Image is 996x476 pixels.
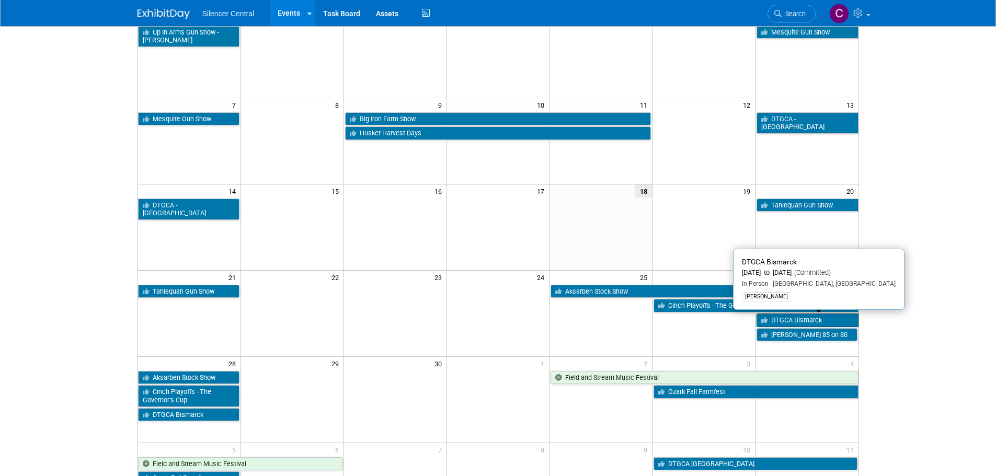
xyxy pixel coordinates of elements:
a: [PERSON_NAME] 85 on 80 [757,328,857,342]
span: 24 [536,271,549,284]
img: ExhibitDay [138,9,190,19]
img: Cade Cox [829,4,849,24]
span: (Committed) [792,269,831,276]
span: 16 [433,184,447,198]
span: 15 [330,184,344,198]
span: 14 [227,184,241,198]
span: 10 [742,443,755,456]
a: Cinch Playoffs - The Governor’s Cup [654,299,858,312]
div: [PERSON_NAME] [742,292,791,301]
span: 12 [742,98,755,111]
span: 30 [433,357,447,370]
span: 29 [330,357,344,370]
a: Mesquite Gun Show [757,26,858,39]
a: DTGCA - [GEOGRAPHIC_DATA] [757,112,858,134]
span: 20 [845,184,858,198]
div: [DATE] to [DATE] [742,269,896,277]
a: Aksarben Stock Show [551,285,858,298]
span: 21 [227,271,241,284]
a: DTGCA Bismarck [757,314,858,327]
span: 1 [540,357,549,370]
span: 5 [231,443,241,456]
span: In-Person [742,280,769,287]
a: Search [768,5,816,23]
span: 8 [540,443,549,456]
span: 7 [437,443,447,456]
a: Cinch Playoffs - The Governor’s Cup [138,385,239,407]
span: 4 [849,357,858,370]
span: 8 [334,98,344,111]
span: 2 [643,357,652,370]
a: Field and Stream Music Festival [138,457,342,471]
a: DTGCA [GEOGRAPHIC_DATA] [654,457,857,471]
a: Up In Arms Gun Show - [PERSON_NAME] [138,26,239,47]
span: 19 [742,184,755,198]
span: 11 [845,443,858,456]
span: [GEOGRAPHIC_DATA], [GEOGRAPHIC_DATA] [769,280,896,287]
span: 11 [639,98,652,111]
span: 3 [746,357,755,370]
span: DTGCA Bismarck [742,258,797,266]
a: Tahlequah Gun Show [138,285,239,298]
span: 9 [437,98,447,111]
a: DTGCA Bismarck [138,408,239,422]
span: 9 [643,443,652,456]
a: Ozark Fall Farmfest [654,385,858,399]
span: 23 [433,271,447,284]
span: Silencer Central [202,9,255,18]
span: 10 [536,98,549,111]
span: 6 [334,443,344,456]
a: Tahlequah Gun Show [757,199,858,212]
span: 25 [639,271,652,284]
a: Husker Harvest Days [345,126,651,140]
span: 17 [536,184,549,198]
a: Field and Stream Music Festival [551,371,858,385]
span: 7 [231,98,241,111]
span: 13 [845,98,858,111]
span: Search [782,10,806,18]
a: Mesquite Gun Show [138,112,239,126]
a: DTGCA - [GEOGRAPHIC_DATA] [138,199,239,220]
a: Aksarben Stock Show [138,371,239,385]
span: 22 [330,271,344,284]
span: 18 [635,184,652,198]
a: Big Iron Farm Show [345,112,651,126]
span: 28 [227,357,241,370]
